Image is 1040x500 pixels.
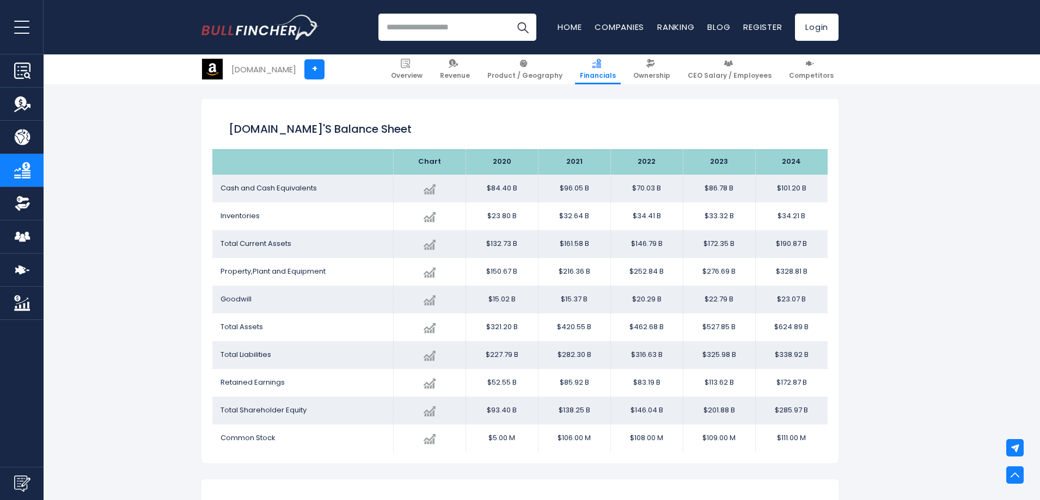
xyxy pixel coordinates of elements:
[466,202,538,230] td: $23.80 B
[538,369,610,397] td: $85.92 B
[487,71,562,80] span: Product / Geography
[221,349,271,360] span: Total Liabilities
[683,202,755,230] td: $33.32 B
[755,313,828,341] td: $624.89 B
[755,286,828,313] td: $23.07 B
[755,424,828,452] td: $111.00 M
[466,424,538,452] td: $5.00 M
[755,175,828,202] td: $101.20 B
[610,230,683,258] td: $146.79 B
[558,21,582,33] a: Home
[755,230,828,258] td: $190.87 B
[304,59,325,79] a: +
[683,369,755,397] td: $113.62 B
[743,21,782,33] a: Register
[755,397,828,424] td: $285.97 B
[580,71,616,80] span: Financials
[538,202,610,230] td: $32.64 B
[538,286,610,313] td: $15.37 B
[221,294,252,304] span: Goodwill
[610,341,683,369] td: $316.63 B
[538,424,610,452] td: $106.00 M
[393,149,466,175] th: Chart
[595,21,644,33] a: Companies
[221,377,285,387] span: Retained Earnings
[466,369,538,397] td: $52.55 B
[466,341,538,369] td: $227.79 B
[229,121,811,137] h2: [DOMAIN_NAME]'s Balance Sheet
[795,14,839,41] a: Login
[683,149,755,175] th: 2023
[435,54,475,84] a: Revenue
[610,369,683,397] td: $83.19 B
[683,313,755,341] td: $527.85 B
[683,341,755,369] td: $325.98 B
[628,54,675,84] a: Ownership
[575,54,621,84] a: Financials
[509,14,536,41] button: Search
[482,54,567,84] a: Product / Geography
[755,341,828,369] td: $338.92 B
[201,15,319,40] img: Bullfincher logo
[221,238,291,249] span: Total Current Assets
[221,322,263,332] span: Total Assets
[657,21,694,33] a: Ranking
[683,397,755,424] td: $201.88 B
[538,313,610,341] td: $420.55 B
[610,313,683,341] td: $462.68 B
[610,397,683,424] td: $146.04 B
[610,202,683,230] td: $34.41 B
[683,258,755,286] td: $276.69 B
[683,424,755,452] td: $109.00 M
[633,71,670,80] span: Ownership
[221,183,317,193] span: Cash and Cash Equivalents
[610,286,683,313] td: $20.29 B
[789,71,834,80] span: Competitors
[201,15,319,40] a: Go to homepage
[538,149,610,175] th: 2021
[231,63,296,76] div: [DOMAIN_NAME]
[221,433,276,443] span: Common Stock
[14,195,30,212] img: Ownership
[391,71,423,80] span: Overview
[538,258,610,286] td: $216.36 B
[538,397,610,424] td: $138.25 B
[466,175,538,202] td: $84.40 B
[683,230,755,258] td: $172.35 B
[610,424,683,452] td: $108.00 M
[466,286,538,313] td: $15.02 B
[466,258,538,286] td: $150.67 B
[202,59,223,79] img: AMZN logo
[538,230,610,258] td: $161.58 B
[755,258,828,286] td: $328.81 B
[466,313,538,341] td: $321.20 B
[538,175,610,202] td: $96.05 B
[610,149,683,175] th: 2022
[755,149,828,175] th: 2024
[683,286,755,313] td: $22.79 B
[386,54,427,84] a: Overview
[784,54,839,84] a: Competitors
[610,175,683,202] td: $70.03 B
[755,202,828,230] td: $34.21 B
[707,21,730,33] a: Blog
[221,211,260,221] span: Inventories
[683,54,776,84] a: CEO Salary / Employees
[688,71,772,80] span: CEO Salary / Employees
[610,258,683,286] td: $252.84 B
[538,341,610,369] td: $282.30 B
[683,175,755,202] td: $86.78 B
[466,397,538,424] td: $93.40 B
[466,149,538,175] th: 2020
[440,71,470,80] span: Revenue
[466,230,538,258] td: $132.73 B
[755,369,828,397] td: $172.87 B
[221,266,326,276] span: Property,Plant and Equipment
[221,405,307,415] span: Total Shareholder Equity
